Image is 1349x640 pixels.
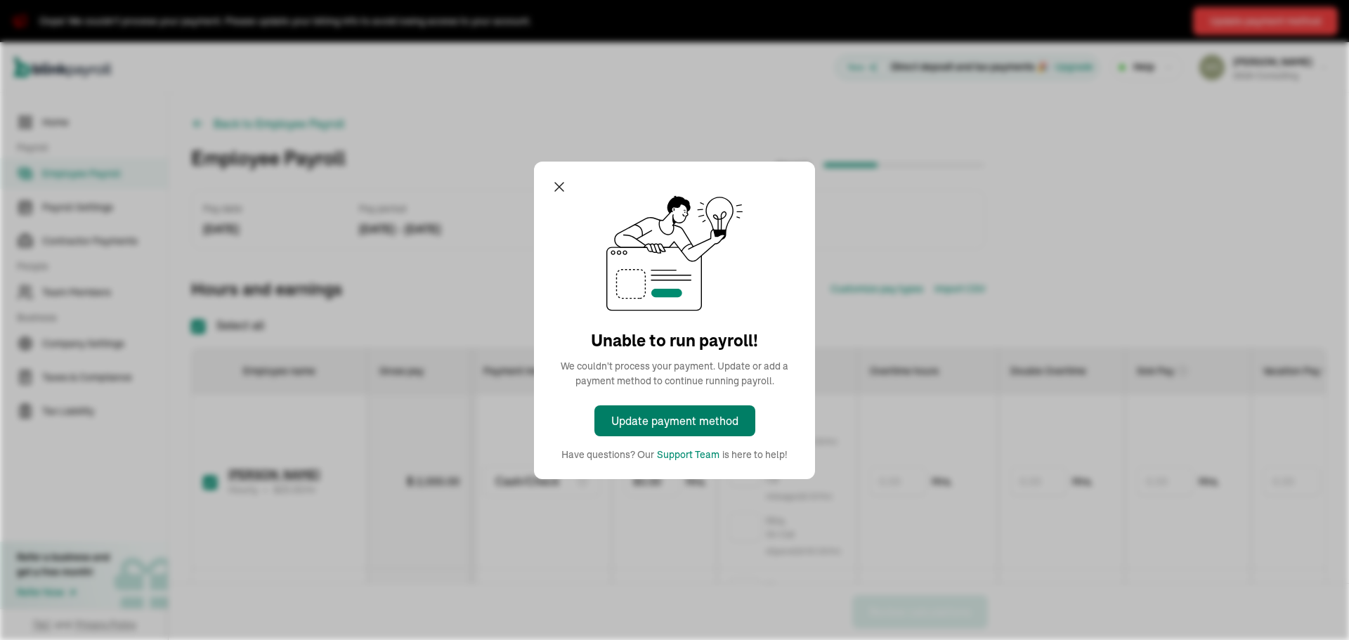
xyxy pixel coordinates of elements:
span: Have questions? Our [561,448,654,462]
h2: Unable to run payroll! [551,328,798,353]
button: Support Team [657,448,719,462]
iframe: Chat Widget [1279,573,1349,640]
span: is here to help! [722,448,788,462]
button: Update payment method [594,405,755,436]
div: Update payment method [611,412,738,429]
p: We couldn't process your payment. Update or add a payment method to continue running payroll. [551,359,798,388]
